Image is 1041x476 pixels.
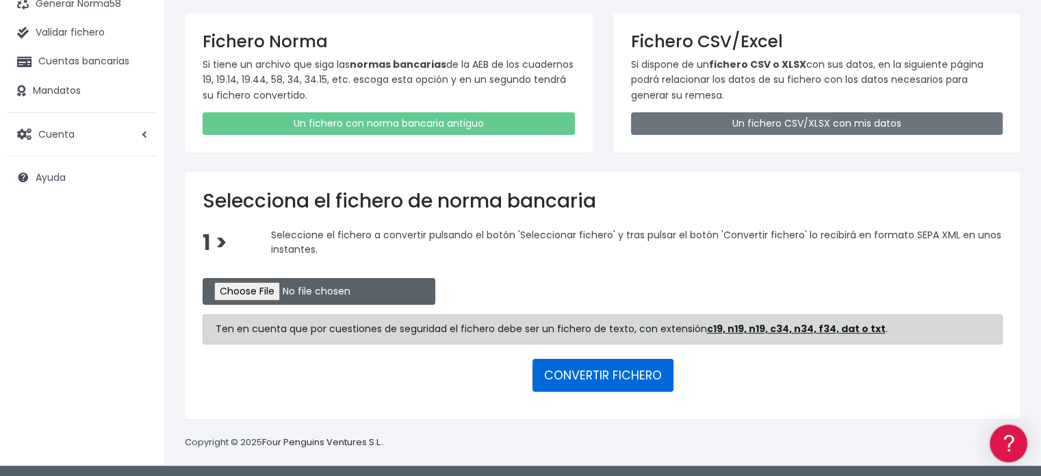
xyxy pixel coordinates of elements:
h3: Fichero Norma [203,32,575,51]
span: Cuenta [38,127,75,140]
a: Mandatos [7,77,157,105]
p: Si dispone de un con sus datos, en la siguiente página podrá relacionar los datos de su fichero c... [631,57,1003,103]
strong: fichero CSV o XLSX [709,58,806,71]
a: Perfiles de empresas [14,237,260,258]
a: Un fichero con norma bancaria antiguo [203,112,575,135]
h2: Selecciona el fichero de norma bancaria [203,190,1003,213]
a: Información general [14,116,260,138]
span: 1 > [203,228,227,258]
div: Ten en cuenta que por cuestiones de seguridad el fichero debe ser un fichero de texto, con extens... [203,314,1003,345]
h3: Fichero CSV/Excel [631,32,1003,51]
a: API [14,350,260,371]
a: Validar fichero [7,18,157,47]
a: Problemas habituales [14,195,260,216]
a: Cuentas bancarias [7,47,157,76]
div: Programadores [14,329,260,342]
button: Contáctanos [14,366,260,390]
div: Información general [14,95,260,108]
a: POWERED BY ENCHANT [188,394,264,408]
p: Copyright © 2025 . [185,436,384,450]
a: Cuenta [7,120,157,149]
a: General [14,294,260,315]
a: Ayuda [7,163,157,192]
div: Facturación [14,272,260,285]
strong: c19, n19, n19, c34, n34, f34, dat o txt [707,322,886,336]
a: Four Penguins Ventures S.L. [262,436,382,449]
strong: normas bancarias [350,58,446,71]
a: Videotutoriales [14,216,260,237]
button: CONVERTIR FICHERO [532,359,673,392]
p: Si tiene un archivo que siga las de la AEB de los cuadernos 19, 19.14, 19.44, 58, 34, 34.15, etc.... [203,57,575,103]
a: Un fichero CSV/XLSX con mis datos [631,112,1003,135]
span: Seleccione el fichero a convertir pulsando el botón 'Seleccionar fichero' y tras pulsar el botón ... [271,227,1001,256]
div: Convertir ficheros [14,151,260,164]
span: Ayuda [36,171,66,184]
a: Formatos [14,173,260,195]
